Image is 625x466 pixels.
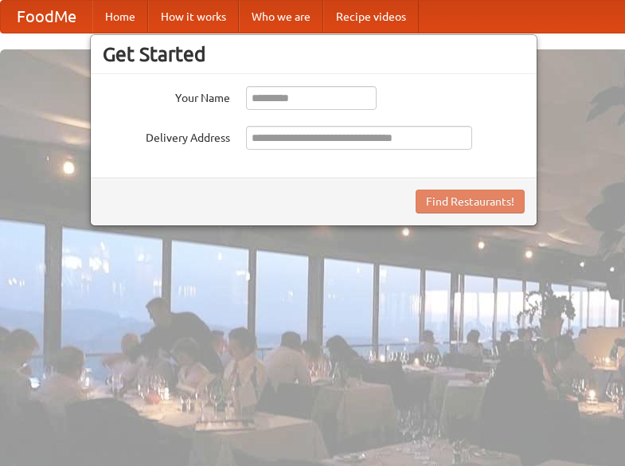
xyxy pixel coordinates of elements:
[103,42,525,66] h3: Get Started
[148,1,239,33] a: How it works
[239,1,323,33] a: Who we are
[103,126,230,146] label: Delivery Address
[416,190,525,213] button: Find Restaurants!
[1,1,92,33] a: FoodMe
[323,1,419,33] a: Recipe videos
[103,86,230,106] label: Your Name
[92,1,148,33] a: Home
